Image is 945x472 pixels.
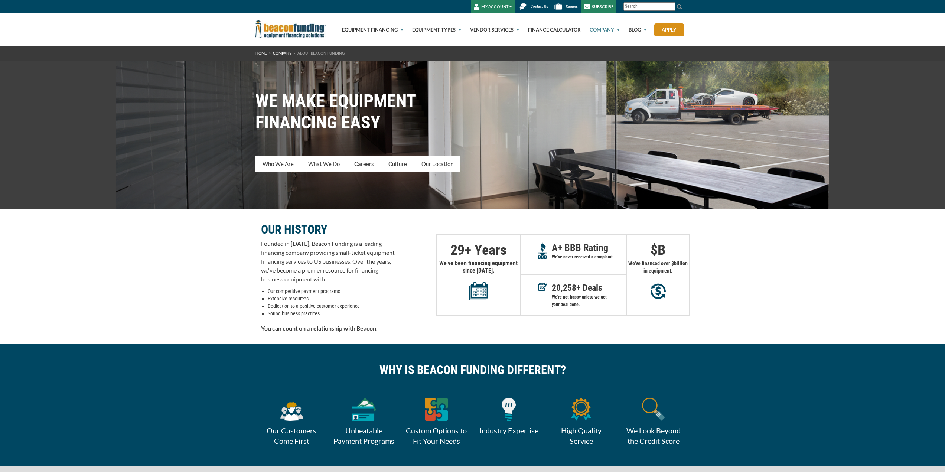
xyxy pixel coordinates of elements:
a: Vendor Services [462,13,519,46]
a: Blog [620,13,646,46]
a: Careers [347,156,381,172]
li: Our competitive payment programs [268,287,395,295]
p: Custom Options to Fit Your Needs [400,425,473,446]
p: We Look Beyond the Credit Score [617,425,690,446]
a: Who We Are [255,156,301,172]
img: Custom Options to Fit Your Needs [425,398,448,421]
h1: WE MAKE EQUIPMENT FINANCING EASY [255,90,690,133]
img: High Quality Service [571,398,591,421]
a: Company [273,51,291,55]
p: We've been financing equipment since [DATE]. [437,260,520,300]
img: Industry Expertise [502,398,516,421]
a: Equipment Financing [333,13,403,46]
p: We've financed over $ billion in equipment. [627,260,689,274]
img: Years in equipment financing [469,282,488,300]
p: Our Customers Come First [255,425,328,446]
a: Company [581,13,620,46]
li: Extensive resources [268,295,395,302]
img: We Look Beyond the Credit Score [642,398,665,421]
p: WHY IS BEACON FUNDING DIFFERENT? [261,366,684,374]
img: Our Customers Come First [279,398,304,421]
img: Deals in Equipment Financing [538,283,547,291]
a: What We Do [301,156,347,172]
p: $ B [627,246,689,254]
span: About Beacon Funding [297,51,345,55]
p: We've never received a complaint. [552,253,626,261]
a: Apply [654,23,684,36]
p: A+ BBB Rating [552,244,626,251]
a: HOME [255,51,267,55]
p: + Years [437,246,520,254]
a: Finance Calculator [519,13,581,46]
p: OUR HISTORY [261,225,395,234]
a: Beacon Funding Corporation [255,25,326,31]
a: Equipment Types [404,13,461,46]
span: 29 [450,242,465,258]
a: Culture [381,156,414,172]
p: We're not happy unless we get your deal done. [552,293,626,308]
img: A+ Reputation BBB [538,242,547,259]
a: Our Location [414,156,460,172]
img: Beacon Funding Corporation [255,20,326,38]
p: Industry Expertise [473,425,545,436]
li: Sound business practices [268,310,395,317]
a: Clear search text [668,4,674,10]
span: Careers [566,4,578,9]
span: 20,258 [552,283,576,293]
strong: You can count on a relationship with Beacon. [261,325,378,332]
span: Contact Us [531,4,548,9]
p: Unbeatable Payment Programs [328,425,400,446]
li: Dedication to a positive customer experience [268,302,395,310]
img: Search [677,4,682,10]
p: + Deals [552,284,626,292]
img: Unbeatable Payment Programs [352,398,377,421]
p: High Quality Service [545,425,617,446]
p: Founded in [DATE], Beacon Funding is a leading financing company providing small-ticket equipment... [261,239,395,284]
input: Search [623,2,675,11]
img: Millions in equipment purchases [651,283,666,299]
